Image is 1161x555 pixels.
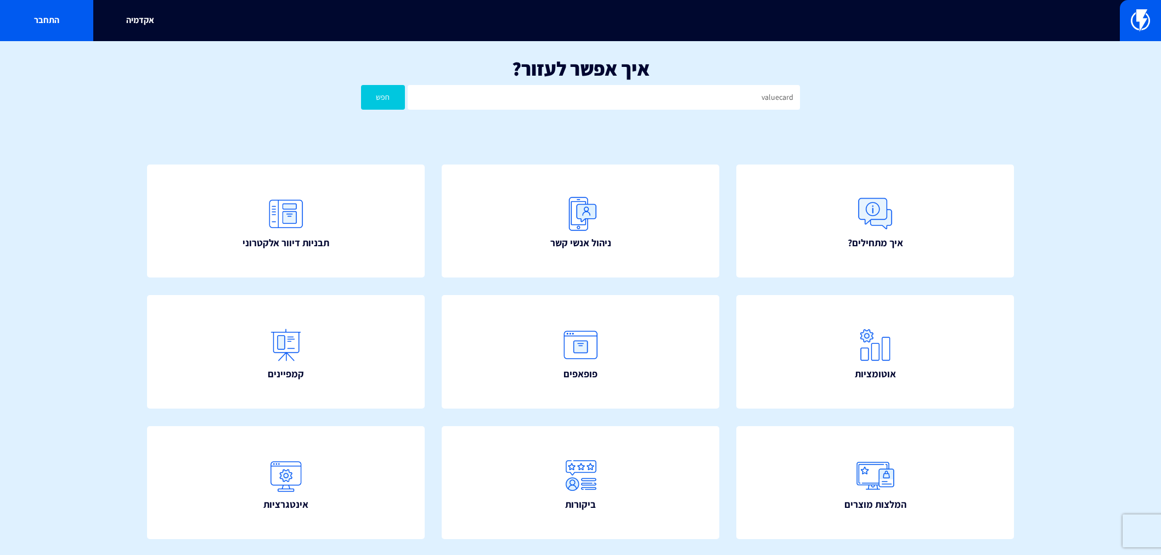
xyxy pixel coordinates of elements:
span: אינטגרציות [263,497,308,512]
a: אינטגרציות [147,426,425,540]
input: חיפוש [408,85,800,110]
h1: איך אפשר לעזור? [16,58,1145,80]
span: ניהול אנשי קשר [550,236,611,250]
a: ניהול אנשי קשר [442,165,719,278]
span: תבניות דיוור אלקטרוני [243,236,329,250]
span: אוטומציות [855,367,896,381]
span: המלצות מוצרים [844,497,906,512]
span: פופאפים [563,367,598,381]
a: תבניות דיוור אלקטרוני [147,165,425,278]
a: המלצות מוצרים [736,426,1014,540]
span: איך מתחילים? [848,236,903,250]
button: חפש [361,85,405,110]
input: חיפוש מהיר... [334,8,827,33]
a: ביקורות [442,426,719,540]
a: קמפיינים [147,295,425,409]
a: פופאפים [442,295,719,409]
a: איך מתחילים? [736,165,1014,278]
a: אוטומציות [736,295,1014,409]
span: ביקורות [565,497,596,512]
span: קמפיינים [268,367,304,381]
